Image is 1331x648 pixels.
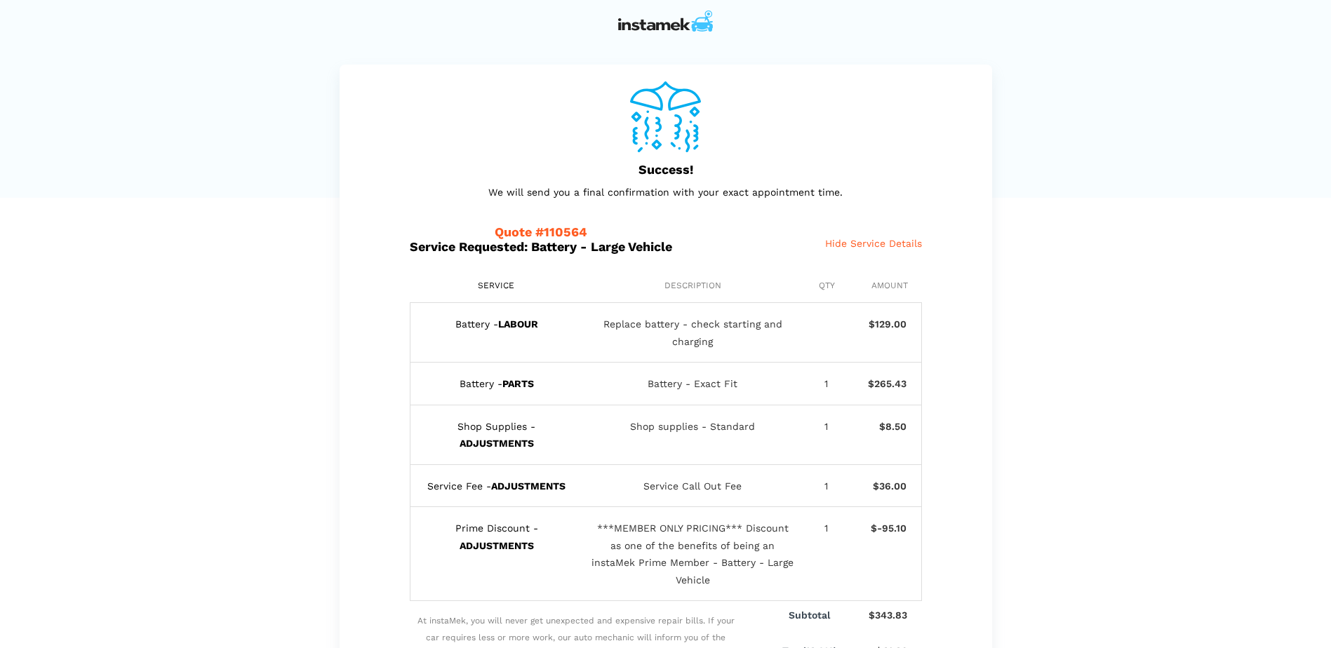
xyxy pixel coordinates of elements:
div: 1 [817,418,836,452]
span: Hide Service Details [825,238,922,250]
span: Quote #110564 [495,224,587,239]
div: $-95.10 [859,520,907,588]
div: $265.43 [859,375,907,393]
b: ADJUSTMENTS [460,438,534,449]
div: Service Call Out Fee [591,478,794,495]
div: Replace battery - check starting and charging [591,316,794,350]
div: 1 [817,478,836,495]
div: Service [424,281,569,290]
div: 1 [817,520,836,588]
p: $343.83 [842,608,907,623]
div: Amount [860,281,908,290]
div: Battery - Exact Fit [591,375,794,393]
div: Qty [817,281,837,290]
div: Battery - [424,375,569,393]
div: ***MEMBER ONLY PRICING*** Discount as one of the benefits of being an instaMek Prime Member - Bat... [591,520,794,588]
b: PARTS [502,378,534,389]
div: Shop Supplies - [424,418,569,452]
div: $8.50 [859,418,907,452]
div: 1 [817,375,836,393]
div: Description [591,281,795,290]
h5: Success! [375,162,957,177]
div: Battery - [424,316,569,350]
p: Subtotal [777,608,842,623]
b: ADJUSTMENTS [491,480,566,492]
div: Prime Discount - [424,520,569,588]
p: We will send you a final confirmation with your exact appointment time. [455,185,876,201]
div: $129.00 [859,316,907,350]
b: ADJUSTMENTS [460,540,534,551]
div: Shop supplies - Standard [591,418,794,452]
h5: Service Requested: Battery - Large Vehicle [410,224,707,254]
div: Service Fee - [424,478,569,495]
b: LABOUR [498,318,538,330]
div: $36.00 [859,478,907,495]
